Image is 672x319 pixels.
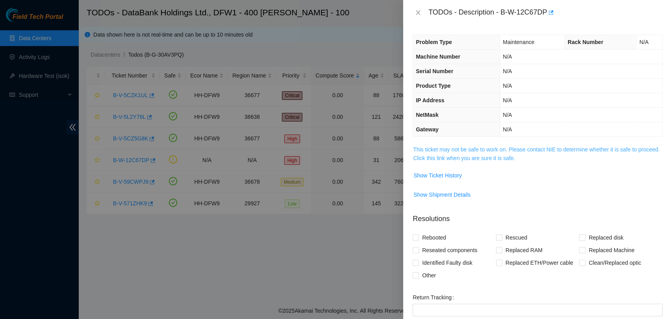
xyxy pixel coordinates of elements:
button: Show Shipment Details [413,188,471,201]
span: N/A [503,126,512,133]
label: Return Tracking [413,291,457,304]
span: N/A [639,39,648,45]
a: This ticket may not be safe to work on. Please contact NIE to determine whether it is safe to pro... [413,146,659,161]
span: Reseated components [419,244,480,256]
span: Machine Number [416,53,460,60]
span: N/A [503,97,512,103]
span: N/A [503,53,512,60]
span: Replaced ETH/Power cable [502,256,576,269]
span: N/A [503,68,512,74]
span: Show Ticket History [413,171,462,180]
span: Serial Number [416,68,453,74]
p: Resolutions [413,207,663,224]
span: Clean/Replaced optic [585,256,644,269]
span: Identified Faulty disk [419,256,476,269]
button: Close [413,9,424,17]
span: IP Address [416,97,444,103]
button: Show Ticket History [413,169,462,182]
span: Rescued [502,231,530,244]
span: Rack Number [568,39,603,45]
span: Replaced disk [585,231,626,244]
span: close [415,9,421,16]
span: Other [419,269,439,282]
span: Replaced Machine [585,244,637,256]
span: N/A [503,83,512,89]
span: N/A [503,112,512,118]
span: Problem Type [416,39,452,45]
input: Return Tracking [413,304,663,316]
span: Show Shipment Details [413,190,470,199]
span: Replaced RAM [502,244,546,256]
span: Rebooted [419,231,449,244]
div: TODOs - Description - B-W-12C67DP [428,6,663,19]
span: Gateway [416,126,439,133]
span: Product Type [416,83,450,89]
span: Maintenance [503,39,534,45]
span: NetMask [416,112,439,118]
